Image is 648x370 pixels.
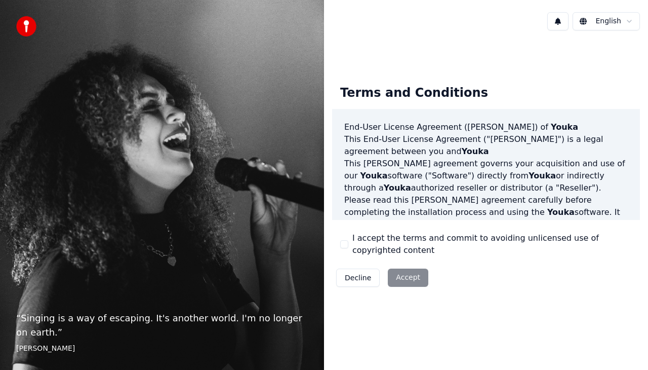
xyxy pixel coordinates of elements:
span: Youka [360,171,388,180]
span: Youka [384,183,411,193]
p: “ Singing is a way of escaping. It's another world. I'm no longer on earth. ” [16,311,308,340]
span: Youka [529,171,556,180]
button: Decline [336,269,380,287]
label: I accept the terms and commit to avoiding unlicensed use of copyrighted content [352,232,632,256]
span: Youka [547,207,575,217]
span: Youka [551,122,578,132]
p: This End-User License Agreement ("[PERSON_NAME]") is a legal agreement between you and [344,133,628,158]
div: Terms and Conditions [332,77,496,109]
span: Youka [462,146,489,156]
span: Youka [461,219,488,229]
p: This [PERSON_NAME] agreement governs your acquisition and use of our software ("Software") direct... [344,158,628,194]
h3: End-User License Agreement ([PERSON_NAME]) of [344,121,628,133]
img: youka [16,16,36,36]
footer: [PERSON_NAME] [16,344,308,354]
p: Please read this [PERSON_NAME] agreement carefully before completing the installation process and... [344,194,628,243]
